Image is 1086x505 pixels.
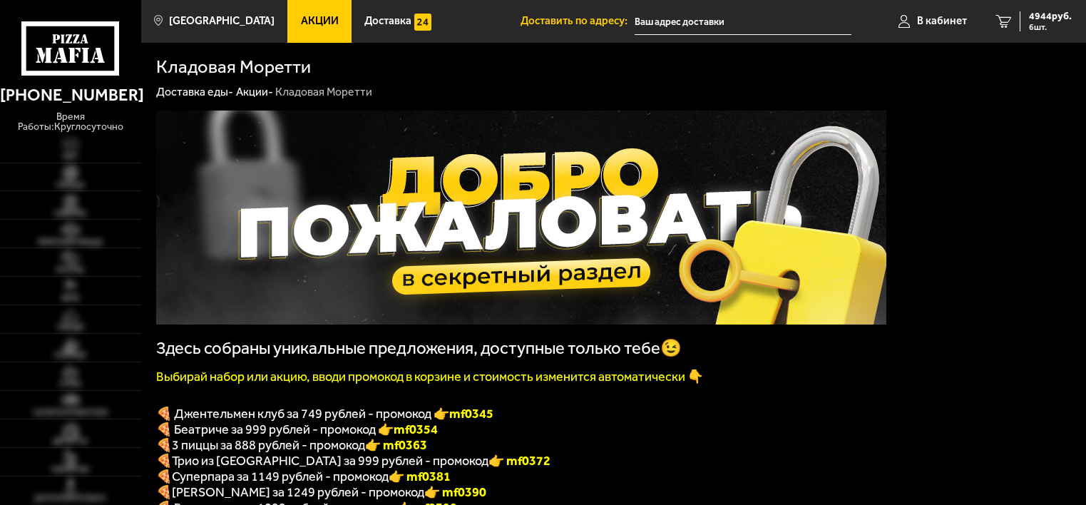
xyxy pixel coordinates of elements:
a: Доставка еды- [156,85,233,98]
span: В кабинет [917,16,967,26]
b: 👉 mf0390 [424,484,486,500]
div: Кладовая Моретти [275,85,372,100]
span: 4944 руб. [1029,11,1072,21]
img: 1024x1024 [156,111,886,325]
font: 🍕 [156,469,172,484]
span: 🍕 Джентельмен клуб за 749 рублей - промокод 👉 [156,406,493,422]
span: 🍕 Беатриче за 999 рублей - промокод 👉 [156,422,438,437]
span: Бумажная улица, 9к1 [635,9,852,35]
b: 🍕 [156,484,172,500]
span: Здесь собраны уникальные предложения, доступные только тебе😉 [156,338,682,358]
span: Акции [301,16,339,26]
b: mf0354 [394,422,438,437]
span: [PERSON_NAME] за 1249 рублей - промокод [172,484,424,500]
b: mf0345 [449,406,493,422]
span: [GEOGRAPHIC_DATA] [169,16,275,26]
font: 👉 mf0363 [365,437,427,453]
font: 👉 mf0372 [488,453,550,469]
span: 3 пиццы за 888 рублей - промокод [172,437,365,453]
span: Трио из [GEOGRAPHIC_DATA] за 999 рублей - промокод [172,453,488,469]
font: Выбирай набор или акцию, вводи промокод в корзине и стоимость изменится автоматически 👇 [156,369,703,384]
font: 👉 mf0381 [389,469,451,484]
span: 6 шт. [1029,23,1072,31]
h1: Кладовая Моретти [156,58,311,76]
span: Доставка [364,16,411,26]
font: 🍕 [156,453,172,469]
span: Доставить по адресу: [521,16,635,26]
span: Суперпара за 1149 рублей - промокод [172,469,389,484]
img: 15daf4d41897b9f0e9f617042186c801.svg [414,14,431,31]
input: Ваш адрес доставки [635,9,852,35]
font: 🍕 [156,437,172,453]
a: Акции- [236,85,273,98]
